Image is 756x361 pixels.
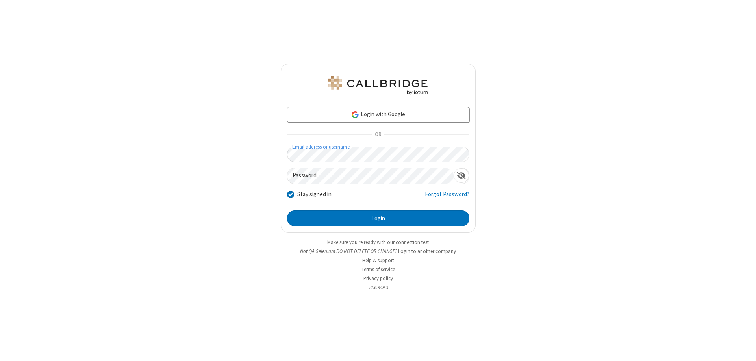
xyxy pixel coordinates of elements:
img: google-icon.png [351,110,359,119]
a: Terms of service [361,266,395,273]
img: QA Selenium DO NOT DELETE OR CHANGE [327,76,429,95]
button: Login [287,210,469,226]
li: v2.6.349.3 [281,284,476,291]
li: Not QA Selenium DO NOT DELETE OR CHANGE? [281,247,476,255]
input: Email address or username [287,147,469,162]
a: Forgot Password? [425,190,469,205]
a: Make sure you're ready with our connection test [327,239,429,246]
label: Stay signed in [297,190,332,199]
button: Login to another company [398,247,456,255]
a: Privacy policy [363,275,393,282]
span: OR [372,129,384,140]
a: Help & support [362,257,394,264]
a: Login with Google [287,107,469,123]
div: Show password [454,168,469,183]
input: Password [287,168,454,184]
